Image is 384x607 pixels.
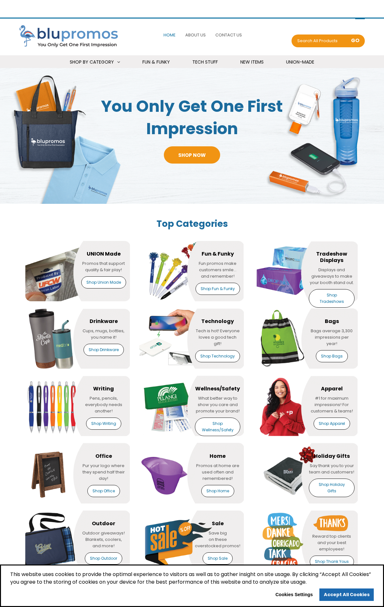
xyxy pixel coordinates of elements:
[309,479,355,497] a: Shop Holiday Gifts
[164,146,220,164] a: Shop Now
[184,28,207,42] a: About Us
[137,510,244,571] img: tile14.png
[62,55,128,69] a: Shop By Category
[162,28,177,42] a: Home
[309,453,355,459] h4: Holiday Gifts
[81,463,126,482] span: Pur your logo where they spend half their day!
[87,485,120,497] a: Shop Office
[196,283,240,295] a: Shop Fun & Funky
[195,530,241,549] span: Save big on these overstocked promos!
[195,251,241,257] h4: Fun & Funky
[23,376,130,436] img: tile7.png
[316,350,348,362] a: Shop Bags
[251,241,358,301] img: tile19.png
[195,318,241,325] h4: Technology
[195,520,241,527] h4: Sale
[81,520,126,527] h4: Outdoor
[81,386,126,392] h4: Writing
[203,552,233,565] a: Shop Sale
[96,95,288,140] span: You Only Get One First Impression
[137,443,244,503] img: tile11.png
[309,251,355,264] h4: Tradeshow Displays
[137,241,244,301] img: tile3.png
[81,276,126,288] a: Shop Union Made
[164,32,176,38] span: Home
[195,463,241,482] span: Promos at home are used often and remembered!
[195,386,241,392] h4: Wellness/Safety
[70,59,114,65] span: Shop By Category
[251,510,358,571] img: tile15.png
[309,533,355,552] span: Reward top clients and your best employees!
[195,395,241,414] span: What better way to show you care and promote your brand!
[195,260,241,280] span: Fun promos make customers smile... and remember!
[84,344,124,356] a: Shop Drinkware
[81,318,126,325] h4: Drinkware
[137,376,244,436] img: tile8.png
[314,418,350,430] a: Shop Apparel
[251,376,358,436] img: tile9.png
[85,552,122,565] a: Shop Outdoor
[184,55,226,69] a: Tech Stuff
[309,267,355,286] span: Displays and giveaways to make your booth stand out.
[137,308,244,369] img: tile5.png
[309,386,355,392] h4: Apparel
[23,308,130,369] img: tile4.png
[23,510,130,571] img: tile13.png
[271,590,317,600] button: Cookies Settings
[215,32,242,38] span: Contact Us
[10,571,374,588] span: This website uses cookies to provide the optimal experience to visitors as well as to gather insi...
[310,556,354,568] a: Shop Thank Yous
[278,55,322,69] a: Union-Made
[195,328,241,347] span: Tech is hot! Everyone loves a good tech gift!
[192,59,218,65] span: Tech Stuff
[232,55,272,69] a: New Items
[81,328,126,341] span: Cups, mugs, bottles, you name it!
[240,59,264,65] span: New Items
[19,217,365,231] h2: Top Categories
[81,530,126,549] span: Outdoor giveaways! Blankets, coolers, and more!
[134,55,178,69] a: Fun & Funky
[195,453,241,459] h4: Home
[23,241,130,301] img: tile2.png
[309,395,355,414] span: #1 for maximum impressions! For customers & teams!
[201,485,234,497] a: Shop Home
[185,32,206,38] span: About Us
[81,395,126,414] span: Pens, pencils, everybody needs another!
[23,443,130,503] img: tile10.png
[195,350,240,362] a: Shop Technology
[214,28,244,42] a: Contact Us
[86,418,121,430] a: Shop Writing
[309,318,355,325] h4: Bags
[286,59,314,65] span: Union-Made
[81,251,126,257] h4: UNION Made
[251,443,358,503] img: tile12.png
[81,453,126,459] h4: Office
[251,308,358,369] img: tile6.png
[319,588,374,601] a: allow cookies
[195,418,241,436] a: Shop Wellness/Safety
[19,25,123,48] img: Blupromos LLC's Logo
[309,328,355,347] span: Bags average 3,300 impressions per year!
[142,59,170,65] span: Fun & Funky
[309,289,355,308] a: Shop Tradeshows
[309,463,355,475] span: Say thank you to your team and customers!
[81,260,126,273] span: Promos that support quality & fair play!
